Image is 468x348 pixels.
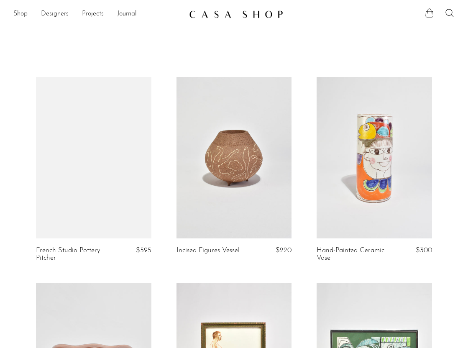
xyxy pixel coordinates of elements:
a: Hand-Painted Ceramic Vase [317,247,392,262]
a: French Studio Pottery Pitcher [36,247,112,262]
span: $595 [136,247,151,254]
a: Incised Figures Vessel [176,247,240,254]
a: Shop [13,9,28,20]
span: $300 [416,247,432,254]
nav: Desktop navigation [13,7,182,21]
span: $220 [276,247,292,254]
a: Projects [82,9,104,20]
a: Designers [41,9,69,20]
ul: NEW HEADER MENU [13,7,182,21]
a: Journal [117,9,137,20]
